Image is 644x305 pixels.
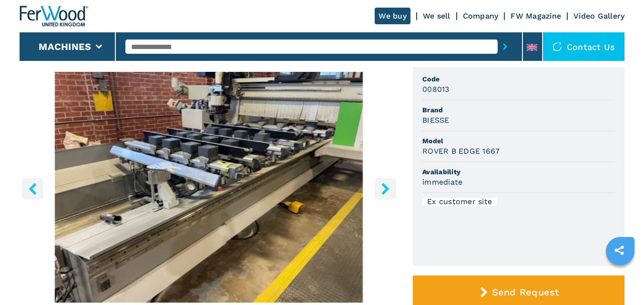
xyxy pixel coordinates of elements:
div: Go to Slide 3 [20,72,399,303]
span: Availability [422,167,615,177]
button: Machines [39,41,91,52]
button: left-button [22,178,43,199]
a: Video Gallery [573,11,624,20]
span: Send Request [492,286,559,298]
h3: 008013 [422,84,450,95]
div: Contact us [543,32,625,61]
h3: ROVER B EDGE 1667 [422,146,500,157]
a: FW Magazine [511,11,561,20]
span: Model [422,136,615,146]
h3: immediate [422,177,462,187]
a: We sell [423,11,450,20]
img: Ferwood [20,6,88,27]
iframe: Chat [603,262,637,298]
a: We buy [375,8,410,24]
img: Contact us [552,42,562,51]
div: Ex customer site [422,198,497,206]
a: Company [463,11,499,20]
span: Code [422,74,615,84]
button: right-button [375,178,396,199]
button: submit-button [498,36,512,58]
img: CNC Machine Centres For Routing, Drilling And Edgebanding. BIESSE ROVER B EDGE 1667 [20,72,399,303]
span: Brand [422,105,615,115]
h3: BIESSE [422,115,450,126]
a: sharethis [607,238,631,262]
